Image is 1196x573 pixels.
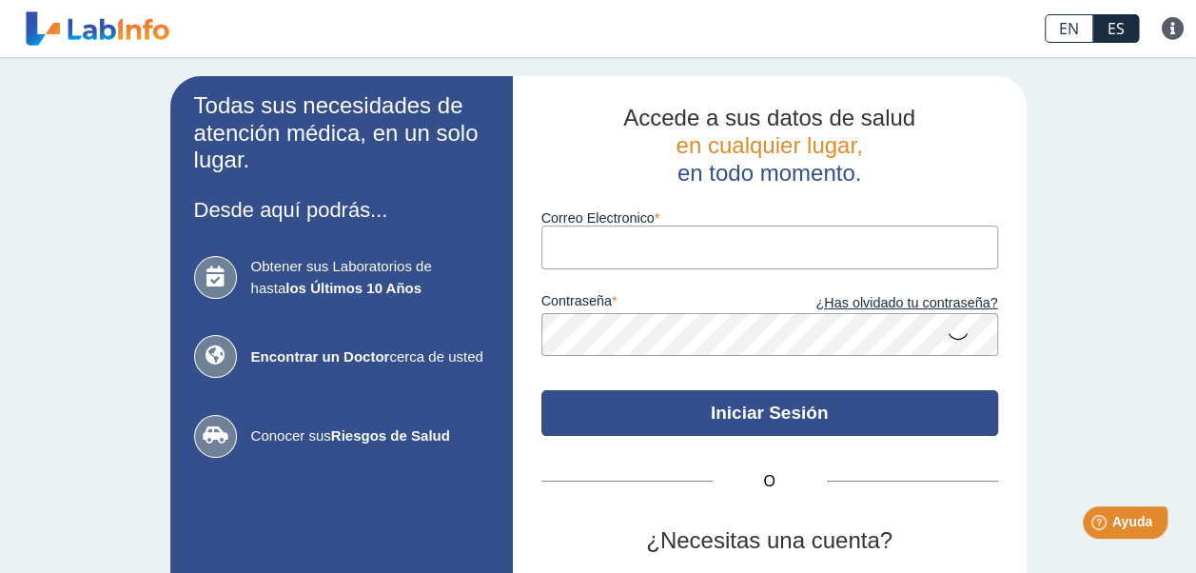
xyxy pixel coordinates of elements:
span: en todo momento. [677,160,861,186]
label: contraseña [541,293,770,314]
h2: Todas sus necesidades de atención médica, en un solo lugar. [194,92,489,174]
a: ¿Has olvidado tu contraseña? [770,293,998,314]
span: Conocer sus [251,425,489,447]
a: EN [1045,14,1093,43]
h3: Desde aquí podrás... [194,198,489,222]
b: los Últimos 10 Años [285,280,422,296]
span: Accede a sus datos de salud [623,105,915,130]
span: Obtener sus Laboratorios de hasta [251,256,489,299]
iframe: Help widget launcher [1027,499,1175,552]
span: cerca de usted [251,346,489,368]
span: en cualquier lugar, [676,132,862,158]
label: Correo Electronico [541,210,998,226]
a: ES [1093,14,1139,43]
span: O [713,470,827,493]
b: Riesgos de Salud [331,427,450,444]
button: Iniciar Sesión [541,390,998,436]
b: Encontrar un Doctor [251,348,390,365]
h2: ¿Necesitas una cuenta? [541,527,998,555]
